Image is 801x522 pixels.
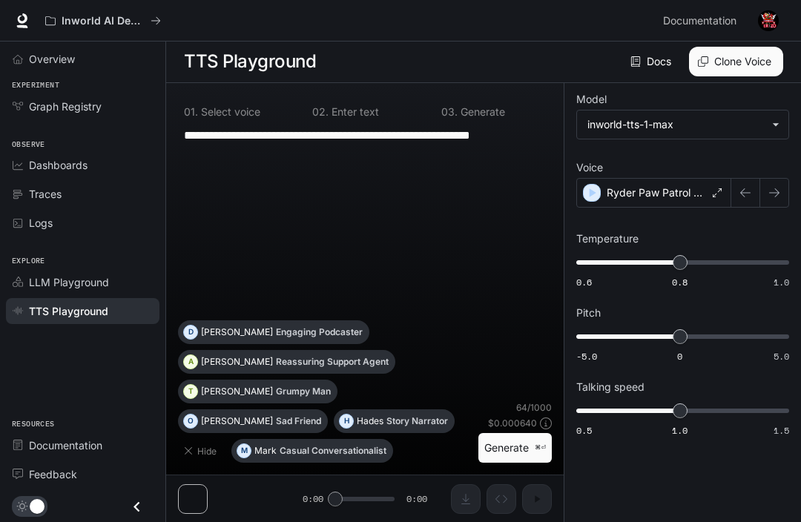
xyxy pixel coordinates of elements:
button: O[PERSON_NAME]Sad Friend [178,409,328,433]
p: Temperature [576,234,639,244]
a: Traces [6,181,159,207]
button: Generate⌘⏎ [478,433,552,463]
span: 1.0 [672,424,688,437]
div: O [184,409,197,433]
a: Documentation [657,6,748,36]
p: Hades [357,417,383,426]
button: MMarkCasual Conversationalist [231,439,393,463]
a: Docs [627,47,677,76]
p: [PERSON_NAME] [201,387,273,396]
p: Enter text [329,107,379,117]
span: Graph Registry [29,99,102,114]
p: 0 1 . [184,107,198,117]
p: [PERSON_NAME] [201,357,273,366]
span: Documentation [29,437,102,453]
p: Inworld AI Demos [62,15,145,27]
p: Talking speed [576,382,645,392]
p: Select voice [198,107,260,117]
a: Graph Registry [6,93,159,119]
p: Sad Friend [276,417,321,426]
span: 0 [677,350,682,363]
p: Grumpy Man [276,387,331,396]
p: [PERSON_NAME] [201,328,273,337]
span: Traces [29,186,62,202]
a: LLM Playground [6,269,159,295]
button: All workspaces [39,6,168,36]
button: A[PERSON_NAME]Reassuring Support Agent [178,350,395,374]
p: Model [576,94,607,105]
p: ⌘⏎ [535,443,546,452]
button: HHadesStory Narrator [334,409,455,433]
div: T [184,380,197,403]
div: H [340,409,353,433]
p: Generate [458,107,505,117]
p: Voice [576,162,603,173]
p: Ryder Paw Patrol Espanol latino [607,185,707,200]
span: Overview [29,51,75,67]
button: T[PERSON_NAME]Grumpy Man [178,380,337,403]
a: Documentation [6,432,159,458]
a: Feedback [6,461,159,487]
span: 1.0 [774,276,789,288]
p: Pitch [576,308,601,318]
span: TTS Playground [29,303,108,319]
span: 5.0 [774,350,789,363]
span: 0.5 [576,424,592,437]
img: User avatar [758,10,779,31]
p: Engaging Podcaster [276,328,363,337]
span: Feedback [29,466,77,482]
p: [PERSON_NAME] [201,417,273,426]
div: M [237,439,251,463]
div: A [184,350,197,374]
span: Dashboards [29,157,88,173]
div: inworld-tts-1-max [577,110,788,139]
a: Dashboards [6,152,159,178]
p: Casual Conversationalist [280,446,386,455]
span: Logs [29,215,53,231]
button: Clone Voice [689,47,783,76]
span: Documentation [663,12,736,30]
span: LLM Playground [29,274,109,290]
h1: TTS Playground [184,47,316,76]
button: Hide [178,439,225,463]
span: 0.6 [576,276,592,288]
p: Mark [254,446,277,455]
p: Reassuring Support Agent [276,357,389,366]
button: D[PERSON_NAME]Engaging Podcaster [178,320,369,344]
span: 0.8 [672,276,688,288]
button: User avatar [754,6,783,36]
span: 1.5 [774,424,789,437]
p: Story Narrator [386,417,448,426]
p: 0 2 . [312,107,329,117]
a: Logs [6,210,159,236]
div: D [184,320,197,344]
a: Overview [6,46,159,72]
p: 64 / 1000 [516,401,552,414]
button: Close drawer [120,492,154,522]
p: 0 3 . [441,107,458,117]
a: TTS Playground [6,298,159,324]
p: $ 0.000640 [488,417,537,429]
span: Dark mode toggle [30,498,44,514]
div: inworld-tts-1-max [587,117,765,132]
span: -5.0 [576,350,597,363]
